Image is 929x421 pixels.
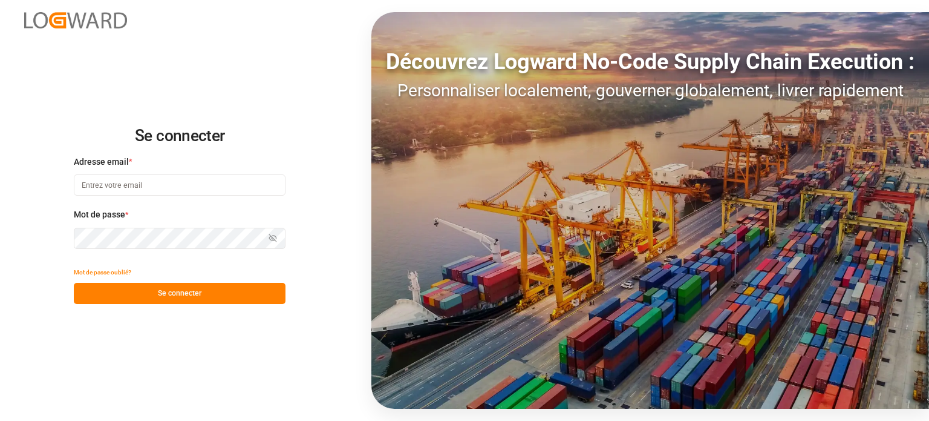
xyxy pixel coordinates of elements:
[135,127,224,145] font: Se connecter
[74,157,129,167] font: Adresse email
[74,262,131,283] button: Mot de passe oublié?
[24,12,127,28] img: Logward_new_orange.png
[74,283,285,304] button: Se connecter
[74,269,131,276] font: Mot de passe oublié?
[74,210,125,219] font: Mot de passe
[397,81,904,101] font: Personnaliser localement, gouverner globalement, livrer rapidement
[74,174,285,196] input: Entrez votre email
[158,289,201,297] font: Se connecter
[386,49,914,75] font: Découvrez Logward No-Code Supply Chain Execution :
